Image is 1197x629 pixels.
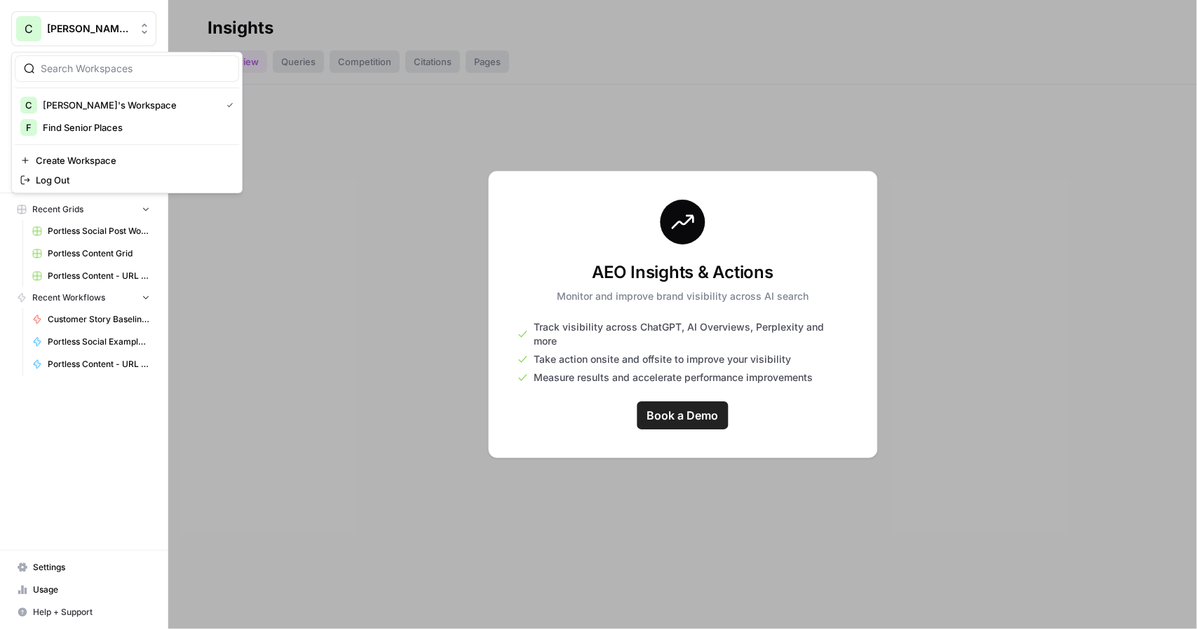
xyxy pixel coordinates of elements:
span: Settings [33,561,150,574]
span: [PERSON_NAME]'s Workspace [47,22,132,36]
h3: AEO Insights & Actions [557,261,809,284]
a: Usage [11,579,156,601]
span: Portless Content - URL Flow [48,358,150,371]
span: Portless Content - URL Flow Grid [48,270,150,282]
button: Recent Workflows [11,287,156,308]
span: Create Workspace [36,153,228,167]
a: Log Out [15,170,239,190]
span: F [26,120,32,134]
a: Portless Social Post Workflow [26,220,156,242]
a: Book a Demo [637,401,729,429]
span: C [25,98,32,112]
span: Recent Grids [32,203,83,216]
a: Create Workspace [15,151,239,170]
button: Help + Support [11,601,156,623]
span: Measure results and accelerate performance improvements [534,371,813,385]
span: Log Out [36,173,228,187]
span: Help + Support [33,606,150,618]
span: [PERSON_NAME]'s Workspace [43,98,215,112]
a: Portless Content Grid [26,242,156,265]
input: Search Workspaces [41,62,230,76]
span: C [25,20,33,37]
span: Find Senior Places [43,120,228,134]
span: Usage [33,583,150,596]
span: Take action onsite and offsite to improve your visibility [534,352,791,366]
button: Workspace: Chris's Workspace [11,11,156,46]
div: Workspace: Chris's Workspace [11,52,243,193]
span: Recent Workflows [32,291,105,304]
span: Portless Social Post Workflow [48,225,150,237]
a: Portless Content - URL Flow [26,353,156,375]
a: Portless Social Example Flow [26,331,156,353]
p: Monitor and improve brand visibility across AI search [557,289,809,303]
span: Portless Content Grid [48,247,150,260]
a: Portless Content - URL Flow Grid [26,265,156,287]
span: Customer Story Baseline Builder [48,313,150,326]
a: Customer Story Baseline Builder [26,308,156,331]
span: Book a Demo [647,407,719,424]
span: Portless Social Example Flow [48,336,150,348]
span: Track visibility across ChatGPT, AI Overviews, Perplexity and more [534,320,848,348]
button: Recent Grids [11,199,156,220]
a: Settings [11,556,156,579]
